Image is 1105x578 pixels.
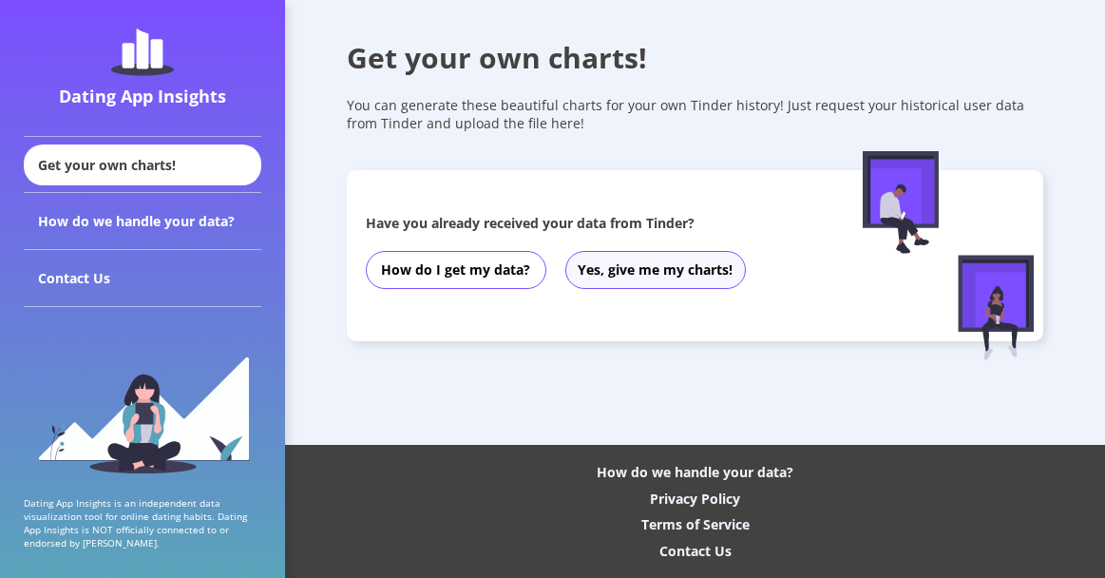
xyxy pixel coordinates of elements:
[366,214,827,232] div: Have you already received your data from Tinder?
[366,251,546,289] button: How do I get my data?
[958,255,1034,360] img: female-figure-sitting.afd5d174.svg
[24,193,261,250] div: How do we handle your data?
[597,463,793,481] div: How do we handle your data?
[24,144,261,185] div: Get your own charts!
[24,496,261,549] p: Dating App Insights is an independent data visualization tool for online dating habits. Dating Ap...
[24,250,261,307] div: Contact Us
[347,38,1044,77] div: Get your own charts!
[641,515,750,533] div: Terms of Service
[111,29,174,76] img: dating-app-insights-logo.5abe6921.svg
[36,355,250,473] img: sidebar_girl.91b9467e.svg
[347,96,1044,132] div: You can generate these beautiful charts for your own Tinder history! Just request your historical...
[659,542,732,560] div: Contact Us
[650,490,740,508] div: Privacy Policy
[565,251,746,289] button: Yes, give me my charts!
[863,151,939,254] img: male-figure-sitting.c9faa881.svg
[29,85,257,107] div: Dating App Insights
